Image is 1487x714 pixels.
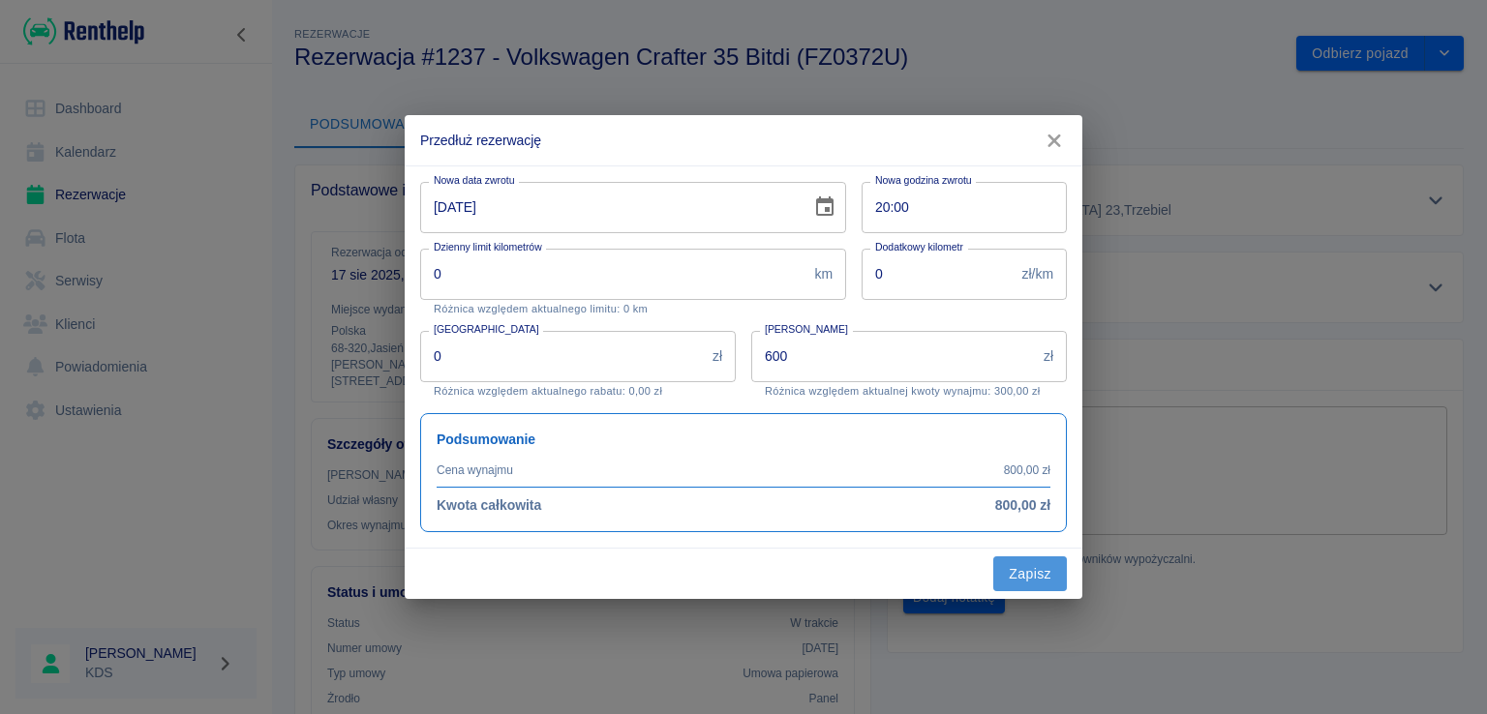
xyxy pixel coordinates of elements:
[751,331,1036,382] input: Kwota wynajmu od początkowej daty, nie samego aneksu.
[437,495,541,516] h6: Kwota całkowita
[434,322,539,337] label: [GEOGRAPHIC_DATA]
[434,303,833,315] p: Różnica względem aktualnego limitu: 0 km
[1044,346,1053,367] p: zł
[405,115,1082,165] h2: Przedłuż rezerwację
[420,331,705,382] input: Kwota rabatu ustalona na początku
[814,264,833,284] p: km
[995,495,1050,516] h6: 800,00 zł
[765,385,1053,398] p: Różnica względem aktualnej kwoty wynajmu: 300,00 zł
[420,182,798,233] input: DD-MM-YYYY
[1022,264,1053,284] p: zł/km
[765,322,848,337] label: [PERSON_NAME]
[437,461,513,479] p: Cena wynajmu
[434,385,722,398] p: Różnica względem aktualnego rabatu: 0,00 zł
[434,240,542,254] label: Dzienny limit kilometrów
[805,188,844,226] button: Choose date, selected date is 19 sie 2025
[713,346,722,367] p: zł
[437,430,1050,450] h6: Podsumowanie
[862,182,1053,233] input: hh:mm
[993,556,1067,592] button: Zapisz
[875,173,972,188] label: Nowa godzina zwrotu
[434,173,514,188] label: Nowa data zwrotu
[875,240,963,254] label: Dodatkowy kilometr
[1004,461,1050,479] p: 800,00 zł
